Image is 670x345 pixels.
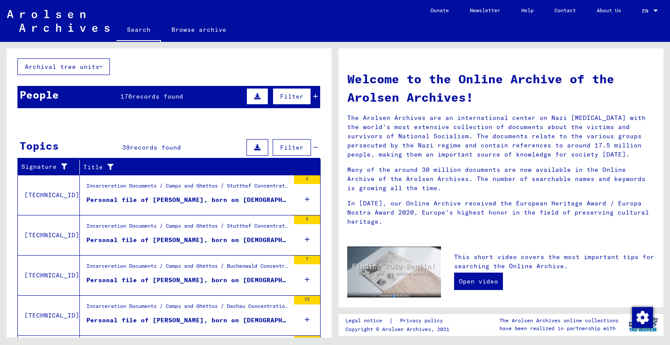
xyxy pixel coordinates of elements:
[21,162,68,171] div: Signature
[347,246,441,297] img: video.jpg
[345,316,389,325] a: Legal notice
[86,302,290,314] div: Incarceration Documents / Camps and Ghettos / Dachau Concentration Camp / Individual Documents [G...
[454,273,503,290] a: Open video
[120,92,132,100] span: 176
[347,113,655,159] p: The Arolsen Archives are an international center on Nazi [MEDICAL_DATA] with the world’s most ext...
[83,163,299,172] div: Title
[280,92,304,100] span: Filter
[86,236,290,245] div: Personal file of [PERSON_NAME], born on [DEMOGRAPHIC_DATA], born in [GEOGRAPHIC_DATA]
[273,88,311,105] button: Filter
[632,307,653,328] img: Change consent
[347,70,655,106] h1: Welcome to the Online Archive of the Arolsen Archives!
[294,296,320,304] div: 12
[18,255,80,295] td: [TECHNICAL_ID]
[20,87,59,102] div: People
[347,199,655,226] p: In [DATE], our Online Archive received the European Heritage Award / Europa Nostra Award 2020, Eu...
[393,316,453,325] a: Privacy policy
[499,325,619,332] p: have been realized in partnership with
[294,336,320,345] div: 12
[86,262,290,274] div: Incarceration Documents / Camps and Ghettos / Buchenwald Concentration Camp / Individual Document...
[132,92,183,100] span: records found
[86,195,290,205] div: Personal file of [PERSON_NAME], born on [DEMOGRAPHIC_DATA], born in [GEOGRAPHIC_DATA]
[83,160,310,174] div: Title
[86,316,290,325] div: Personal file of [PERSON_NAME], born on [DEMOGRAPHIC_DATA]
[642,8,652,14] span: EN
[454,253,655,271] p: This short video covers the most important tips for searching the Online Archive.
[499,317,619,325] p: The Arolsen Archives online collections
[345,316,453,325] div: |
[7,10,109,32] img: Arolsen_neg.svg
[347,165,655,193] p: Many of the around 30 million documents are now available in the Online Archive of the Arolsen Ar...
[116,19,161,42] a: Search
[18,295,80,335] td: [TECHNICAL_ID]
[280,143,304,151] span: Filter
[273,139,311,156] button: Filter
[17,58,110,75] button: Archival tree units
[86,182,290,194] div: Incarceration Documents / Camps and Ghettos / Stutthof Concentration Camp / Individual Documents ...
[161,19,237,40] a: Browse archive
[627,314,660,335] img: yv_logo.png
[345,325,453,333] p: Copyright © Arolsen Archives, 2021
[86,222,290,234] div: Incarceration Documents / Camps and Ghettos / Stutthof Concentration Camp / Individual Documents ...
[21,160,79,174] div: Signature
[86,276,290,285] div: Personal file of [PERSON_NAME], born on [DEMOGRAPHIC_DATA]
